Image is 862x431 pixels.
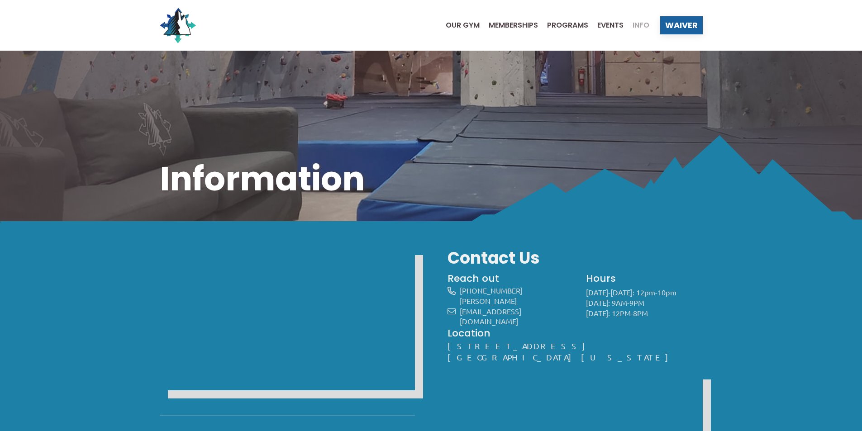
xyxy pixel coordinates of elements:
h4: Location [448,327,703,340]
a: [STREET_ADDRESS][GEOGRAPHIC_DATA][US_STATE] [448,341,678,362]
h4: Reach out [448,272,571,285]
a: Memberships [480,22,538,29]
a: Info [624,22,649,29]
span: Memberships [489,22,538,29]
p: [DATE]-[DATE]: 12pm-10pm [DATE]: 9AM-9PM [DATE]: 12PM-8PM [586,287,703,318]
a: Programs [538,22,588,29]
a: [PHONE_NUMBER] [460,286,522,295]
span: Our Gym [446,22,480,29]
span: Waiver [665,21,698,29]
span: Programs [547,22,588,29]
a: Events [588,22,624,29]
img: North Wall Logo [160,7,196,43]
h4: Hours [586,272,703,285]
span: Events [597,22,624,29]
span: Info [633,22,649,29]
a: [PERSON_NAME][EMAIL_ADDRESS][DOMAIN_NAME] [460,296,521,326]
a: Waiver [660,16,703,34]
h3: Contact Us [448,247,703,270]
a: Our Gym [437,22,480,29]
